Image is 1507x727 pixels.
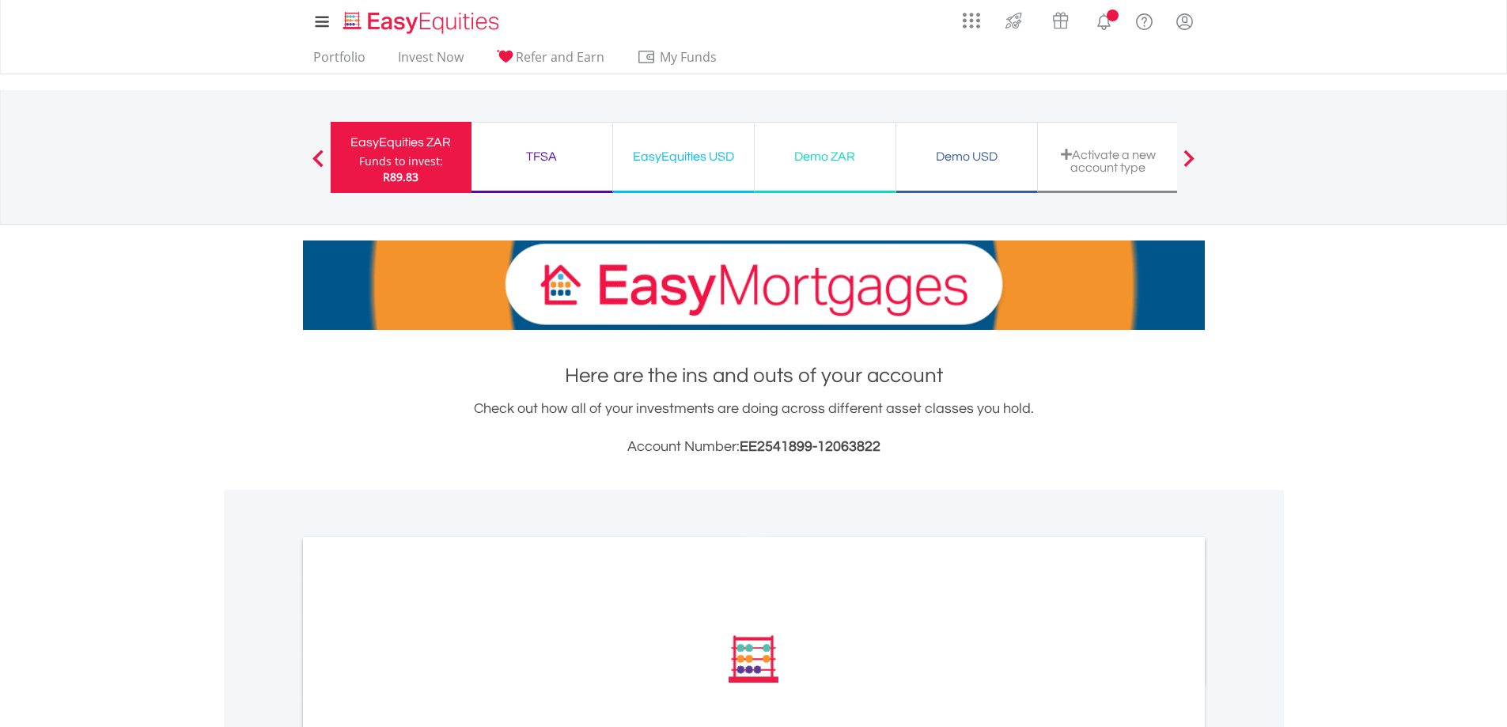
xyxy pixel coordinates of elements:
div: Demo USD [906,146,1028,168]
a: Vouchers [1037,4,1084,33]
span: EE2541899-12063822 [740,439,880,454]
h3: Account Number: [303,436,1205,458]
div: Activate a new account type [1047,148,1169,174]
div: Demo ZAR [764,146,886,168]
a: Notifications [1084,4,1124,36]
a: My Profile [1164,4,1205,39]
a: Refer and Earn [490,49,611,74]
div: Funds to invest: [359,153,443,169]
h1: Here are the ins and outs of your account [303,362,1205,390]
a: FAQ's and Support [1124,4,1164,36]
img: grid-menu-icon.svg [963,12,980,29]
img: EasyEquities_Logo.png [340,9,505,36]
img: vouchers-v2.svg [1047,8,1073,33]
a: AppsGrid [952,4,990,29]
a: Portfolio [307,49,372,74]
a: Home page [337,4,505,36]
span: Refer and Earn [516,48,604,66]
img: EasyMortage Promotion Banner [303,240,1205,330]
a: Invest Now [392,49,470,74]
img: thrive-v2.svg [1001,8,1027,33]
span: My Funds [637,47,740,67]
div: TFSA [481,146,603,168]
div: EasyEquities ZAR [340,131,462,153]
span: R89.83 [383,169,418,184]
div: EasyEquities USD [623,146,744,168]
div: Check out how all of your investments are doing across different asset classes you hold. [303,398,1205,458]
